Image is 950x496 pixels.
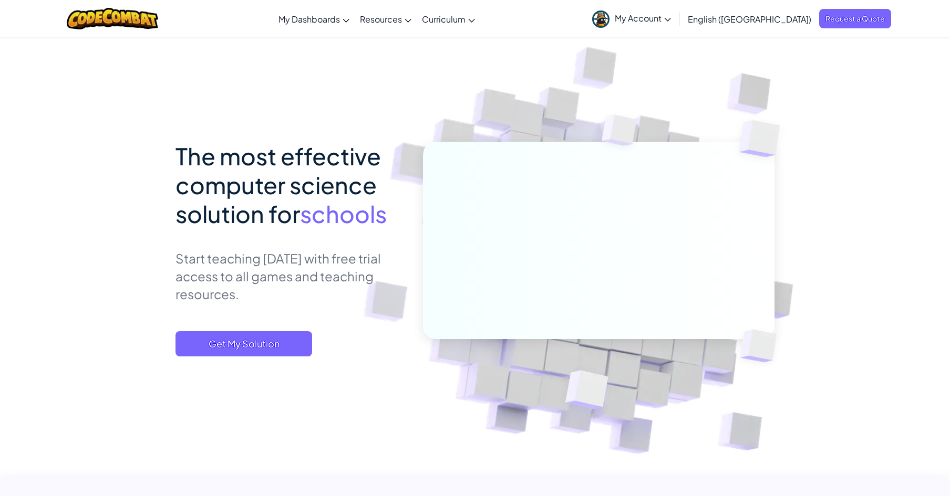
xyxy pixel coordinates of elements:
[718,94,809,183] img: Overlap cubes
[582,94,658,172] img: Overlap cubes
[300,199,387,228] span: schools
[175,249,407,303] p: Start teaching [DATE] with free trial access to all games and teaching resources.
[688,14,811,25] span: English ([GEOGRAPHIC_DATA])
[278,14,340,25] span: My Dashboards
[723,308,802,384] img: Overlap cubes
[417,5,480,33] a: Curriculum
[67,8,159,29] img: CodeCombat logo
[587,2,676,35] a: My Account
[422,14,466,25] span: Curriculum
[683,5,817,33] a: English ([GEOGRAPHIC_DATA])
[273,5,355,33] a: My Dashboards
[819,9,891,28] a: Request a Quote
[355,5,417,33] a: Resources
[592,10,610,28] img: avatar
[360,14,402,25] span: Resources
[175,141,381,228] span: The most effective computer science solution for
[615,13,671,24] span: My Account
[175,331,312,356] button: Get My Solution
[540,348,634,435] img: Overlap cubes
